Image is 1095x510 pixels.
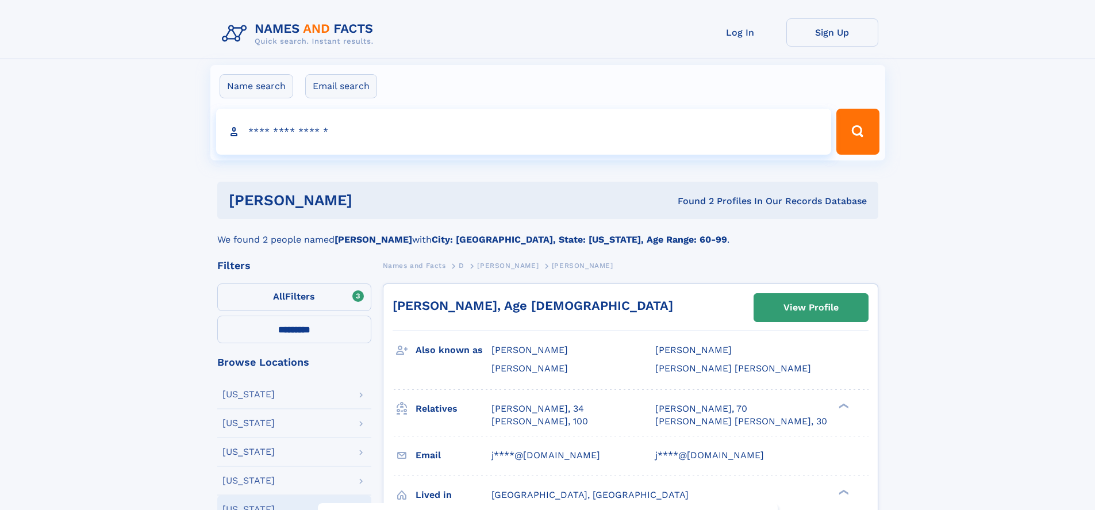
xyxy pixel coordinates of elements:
[655,363,811,374] span: [PERSON_NAME] [PERSON_NAME]
[222,447,275,457] div: [US_STATE]
[217,357,371,367] div: Browse Locations
[222,419,275,428] div: [US_STATE]
[273,291,285,302] span: All
[491,363,568,374] span: [PERSON_NAME]
[220,74,293,98] label: Name search
[305,74,377,98] label: Email search
[655,344,732,355] span: [PERSON_NAME]
[217,260,371,271] div: Filters
[655,415,827,428] a: [PERSON_NAME] [PERSON_NAME], 30
[416,485,491,505] h3: Lived in
[491,415,588,428] a: [PERSON_NAME], 100
[836,402,850,409] div: ❯
[459,262,464,270] span: D
[515,195,867,208] div: Found 2 Profiles In Our Records Database
[217,219,878,247] div: We found 2 people named with .
[393,298,673,313] a: [PERSON_NAME], Age [DEMOGRAPHIC_DATA]
[459,258,464,273] a: D
[477,262,539,270] span: [PERSON_NAME]
[416,446,491,465] h3: Email
[694,18,786,47] a: Log In
[432,234,727,245] b: City: [GEOGRAPHIC_DATA], State: [US_STATE], Age Range: 60-99
[836,488,850,496] div: ❯
[222,476,275,485] div: [US_STATE]
[655,402,747,415] a: [PERSON_NAME], 70
[229,193,515,208] h1: [PERSON_NAME]
[383,258,446,273] a: Names and Facts
[491,402,584,415] a: [PERSON_NAME], 34
[477,258,539,273] a: [PERSON_NAME]
[783,294,839,321] div: View Profile
[836,109,879,155] button: Search Button
[552,262,613,270] span: [PERSON_NAME]
[416,399,491,419] h3: Relatives
[222,390,275,399] div: [US_STATE]
[335,234,412,245] b: [PERSON_NAME]
[216,109,832,155] input: search input
[416,340,491,360] h3: Also known as
[786,18,878,47] a: Sign Up
[754,294,868,321] a: View Profile
[217,18,383,49] img: Logo Names and Facts
[491,344,568,355] span: [PERSON_NAME]
[491,489,689,500] span: [GEOGRAPHIC_DATA], [GEOGRAPHIC_DATA]
[217,283,371,311] label: Filters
